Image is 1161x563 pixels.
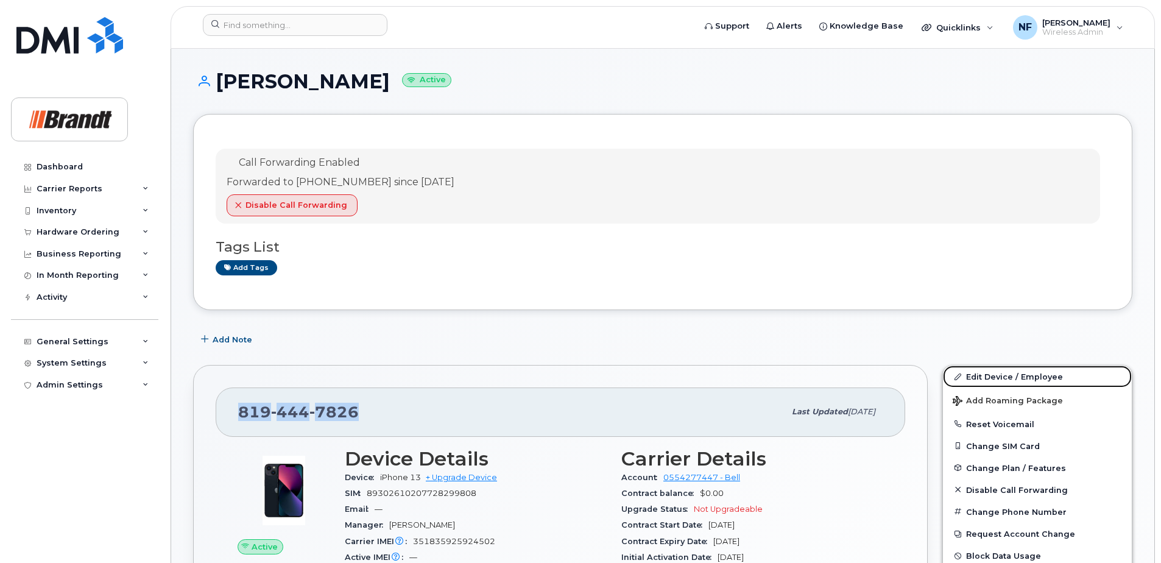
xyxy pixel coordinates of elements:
[943,523,1132,545] button: Request Account Change
[213,334,252,345] span: Add Note
[271,403,309,421] span: 444
[713,537,739,546] span: [DATE]
[345,520,389,529] span: Manager
[345,473,380,482] span: Device
[966,485,1068,494] span: Disable Call Forwarding
[247,454,320,527] img: image20231002-3703462-1ig824h.jpeg
[380,473,421,482] span: iPhone 13
[227,194,358,216] button: Disable Call Forwarding
[345,505,375,514] span: Email
[402,73,451,87] small: Active
[193,328,263,350] button: Add Note
[216,239,1110,255] h3: Tags List
[413,537,495,546] span: 351835925924502
[621,537,713,546] span: Contract Expiry Date
[943,479,1132,501] button: Disable Call Forwarding
[193,71,1132,92] h1: [PERSON_NAME]
[621,489,700,498] span: Contract balance
[943,435,1132,457] button: Change SIM Card
[239,157,360,168] span: Call Forwarding Enabled
[621,473,663,482] span: Account
[345,553,409,562] span: Active IMEI
[700,489,724,498] span: $0.00
[345,537,413,546] span: Carrier IMEI
[621,448,883,470] h3: Carrier Details
[943,457,1132,479] button: Change Plan / Features
[663,473,740,482] a: 0554277447 - Bell
[708,520,735,529] span: [DATE]
[848,407,875,416] span: [DATE]
[694,505,763,514] span: Not Upgradeable
[966,463,1066,472] span: Change Plan / Features
[621,520,708,529] span: Contract Start Date
[245,199,347,211] span: Disable Call Forwarding
[426,473,497,482] a: + Upgrade Device
[943,366,1132,388] a: Edit Device / Employee
[718,553,744,562] span: [DATE]
[389,520,455,529] span: [PERSON_NAME]
[621,553,718,562] span: Initial Activation Date
[345,448,607,470] h3: Device Details
[953,396,1063,408] span: Add Roaming Package
[238,403,359,421] span: 819
[943,388,1132,413] button: Add Roaming Package
[943,501,1132,523] button: Change Phone Number
[409,553,417,562] span: —
[216,260,277,275] a: Add tags
[792,407,848,416] span: Last updated
[227,175,454,189] div: Forwarded to [PHONE_NUMBER] since [DATE]
[309,403,359,421] span: 7826
[345,489,367,498] span: SIM
[375,505,383,514] span: —
[367,489,476,498] span: 89302610207728299808
[943,413,1132,435] button: Reset Voicemail
[252,541,278,553] span: Active
[621,505,694,514] span: Upgrade Status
